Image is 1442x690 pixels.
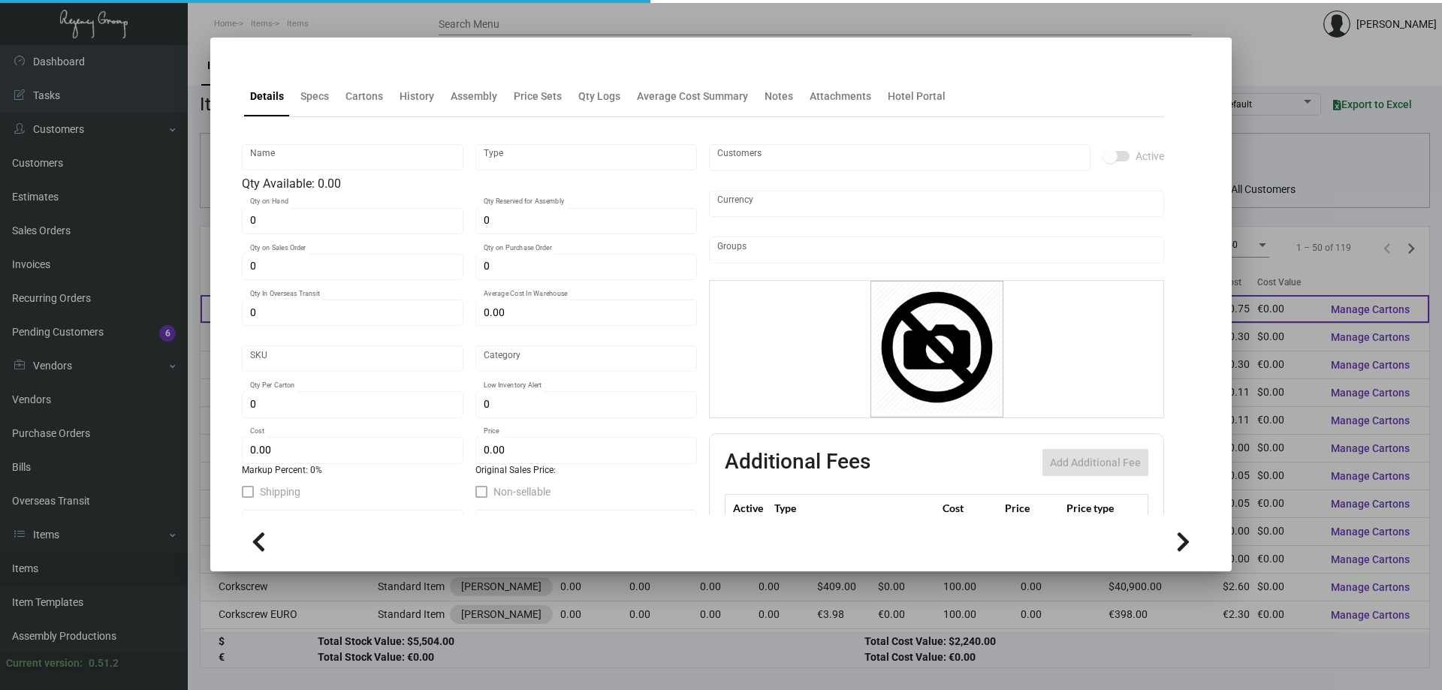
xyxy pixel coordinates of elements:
div: Attachments [810,89,871,104]
div: Details [250,89,284,104]
span: Shipping [260,483,300,501]
span: Add Additional Fee [1050,456,1141,469]
h2: Additional Fees [725,449,870,476]
th: Price [1001,495,1063,521]
div: History [400,89,434,104]
th: Cost [939,495,1000,521]
th: Active [726,495,771,521]
div: Qty Logs [578,89,620,104]
div: Assembly [451,89,497,104]
input: Add new.. [717,152,1083,164]
button: Add Additional Fee [1042,449,1148,476]
div: Average Cost Summary [637,89,748,104]
input: Add new.. [717,244,1157,256]
span: Non-sellable [493,483,551,501]
div: 0.51.2 [89,655,119,671]
th: Type [771,495,939,521]
div: Hotel Portal [888,89,946,104]
div: Cartons [345,89,383,104]
th: Price type [1063,495,1130,521]
div: Notes [765,89,793,104]
div: Price Sets [514,89,562,104]
span: Active [1136,147,1164,165]
div: Current version: [6,655,83,671]
div: Qty Available: 0.00 [242,175,697,193]
div: Specs [300,89,329,104]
